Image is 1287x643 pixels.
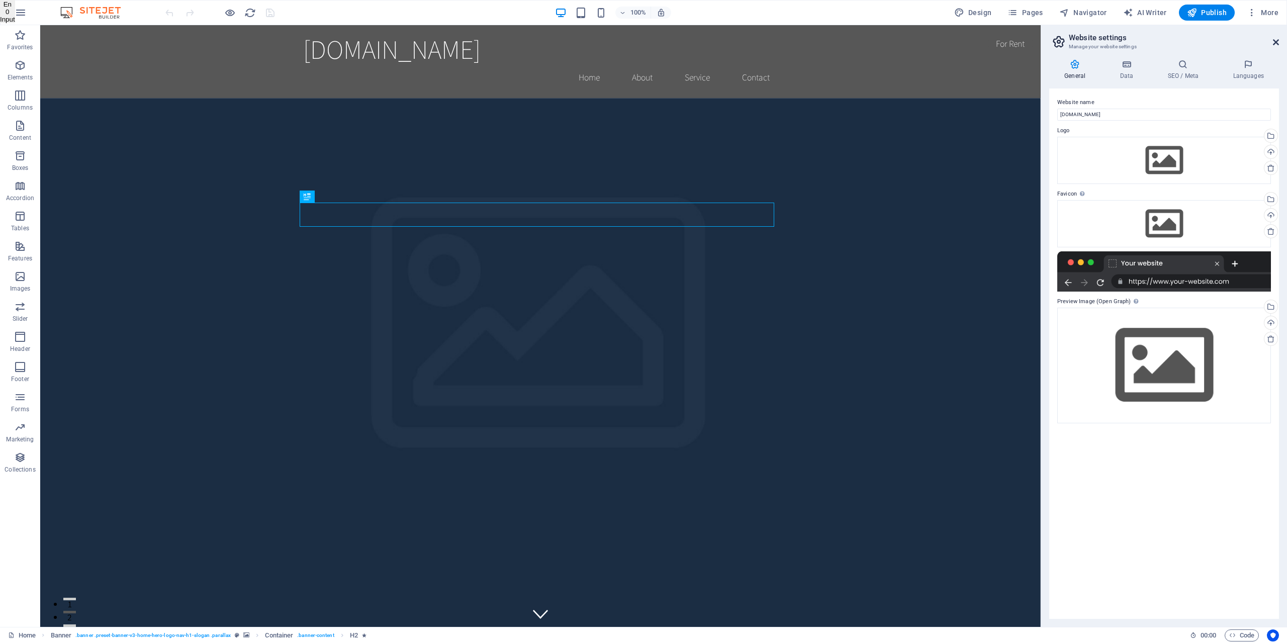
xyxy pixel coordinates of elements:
span: Click to select. Double-click to edit [265,629,293,641]
button: 3 [23,599,36,602]
p: Tables [11,224,29,232]
h3: Manage your website settings [1069,42,1259,51]
label: Favicon [1057,188,1271,200]
h4: Data [1105,59,1152,80]
h4: Languages [1218,59,1279,80]
p: Columns [8,104,33,112]
h4: SEO / Meta [1152,59,1218,80]
p: Content [9,134,31,142]
div: Select files from the file manager, stock photos, or upload file(s) [1057,200,1271,247]
span: . banner .preset-banner-v3-home-hero-logo-nav-h1-slogan .parallax [75,629,231,641]
p: Marketing [6,435,34,443]
p: Forms [11,405,29,413]
input: Name... [1057,109,1271,121]
span: 00 00 [1201,629,1216,641]
nav: breadcrumb [51,629,367,641]
label: Preview Image (Open Graph) [1057,296,1271,308]
div: For Rent [948,8,992,29]
p: Boxes [12,164,29,172]
h2: Website settings [1069,33,1279,42]
label: Logo [1057,125,1271,137]
p: Collections [5,466,35,474]
span: Click to select. Double-click to edit [51,629,72,641]
h6: Session time [1190,629,1217,641]
span: Code [1229,629,1254,641]
span: : [1208,631,1209,639]
p: Slider [13,315,28,323]
p: Header [10,345,30,353]
p: Footer [11,375,29,383]
button: 1 [23,573,36,575]
h4: General [1049,59,1105,80]
p: Accordion [6,194,34,202]
i: This element is a customizable preset [235,632,239,638]
div: Select files from the file manager, stock photos, or upload file(s) [1057,137,1271,184]
button: Code [1225,629,1259,641]
p: Features [8,254,32,262]
button: Usercentrics [1267,629,1279,641]
span: Click to select. Double-click to edit [350,629,358,641]
a: Click to cancel selection. Double-click to open Pages [8,629,36,641]
i: Element contains an animation [362,632,366,638]
p: Elements [8,73,33,81]
label: Website name [1057,97,1271,109]
p: Favorites [7,43,33,51]
div: Select files from the file manager, stock photos, or upload file(s) [1057,308,1271,423]
p: Images [10,285,31,293]
button: 2 [23,586,36,588]
i: This element contains a background [243,632,249,638]
span: . banner-content [297,629,334,641]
